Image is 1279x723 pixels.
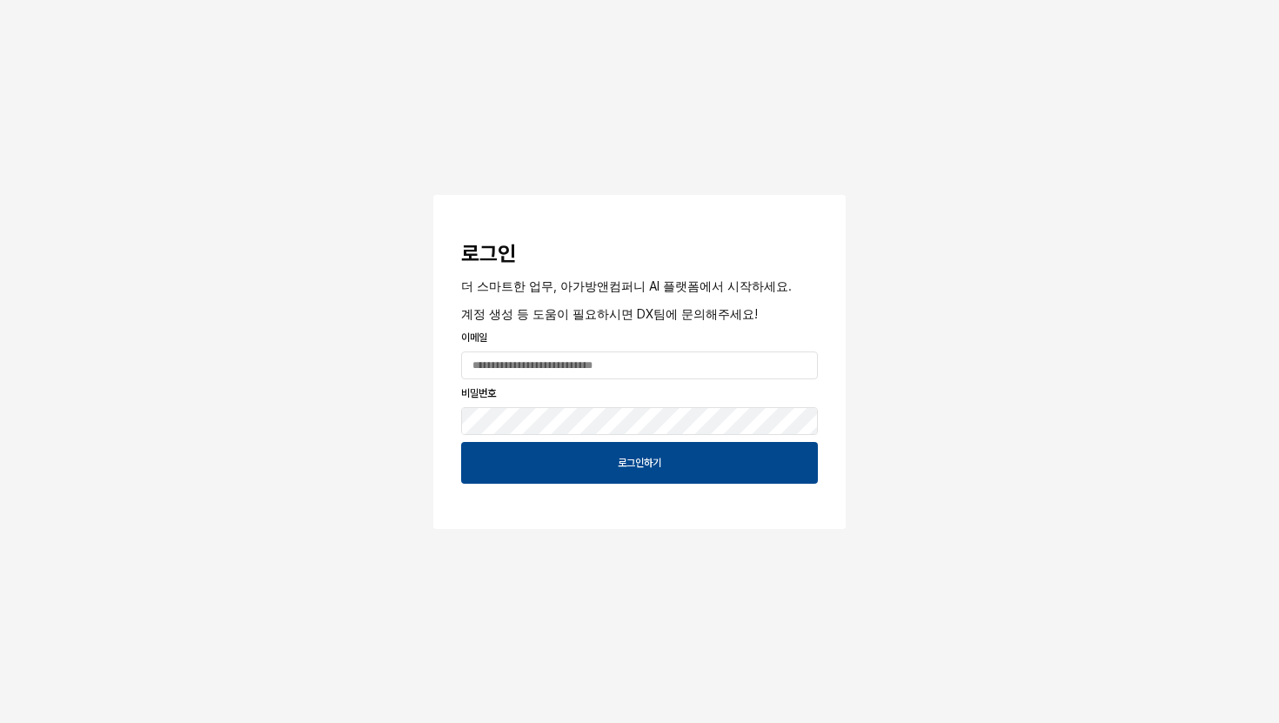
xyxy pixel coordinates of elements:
[461,442,818,484] button: 로그인하기
[618,456,661,470] p: 로그인하기
[461,330,818,345] p: 이메일
[461,277,818,295] p: 더 스마트한 업무, 아가방앤컴퍼니 AI 플랫폼에서 시작하세요.
[461,385,818,401] p: 비밀번호
[461,242,818,266] h3: 로그인
[461,305,818,323] p: 계정 생성 등 도움이 필요하시면 DX팀에 문의해주세요!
